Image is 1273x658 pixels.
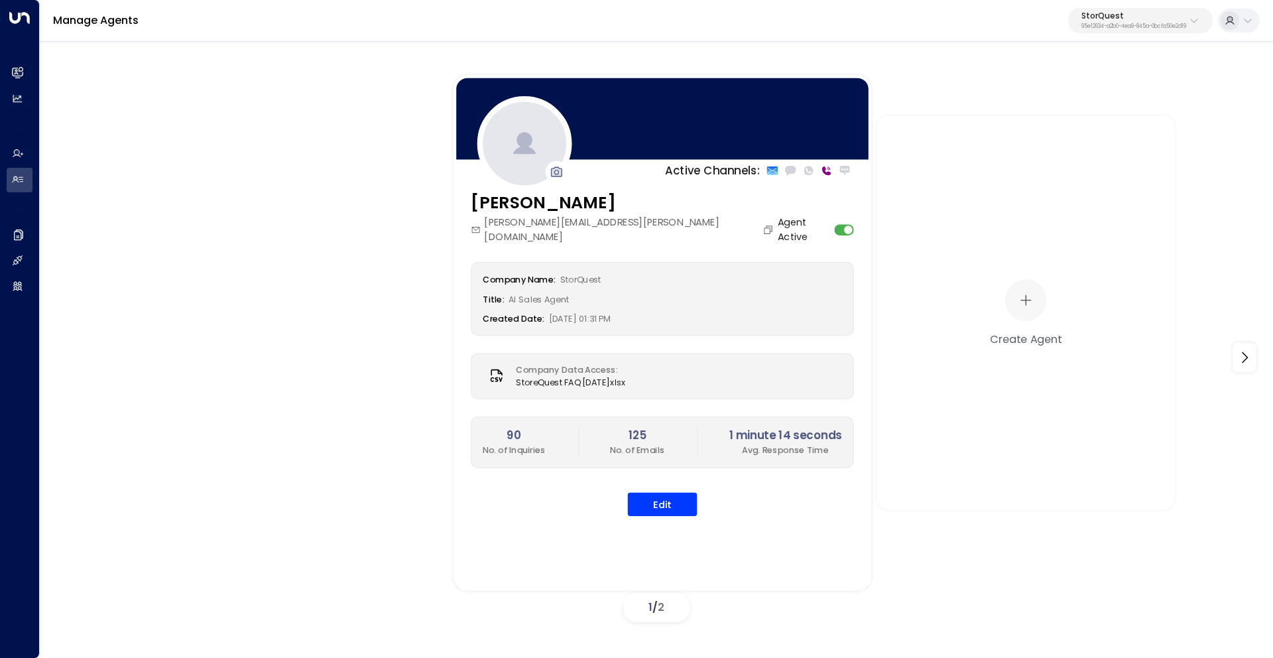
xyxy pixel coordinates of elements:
[610,427,664,443] h2: 125
[763,224,778,235] button: Copy
[516,376,626,389] span: StoreQuest FAQ [DATE]xlsx
[778,215,830,244] label: Agent Active
[990,330,1061,346] div: Create Agent
[483,427,546,443] h2: 90
[516,363,619,376] label: Company Data Access:
[729,427,842,443] h2: 1 minute 14 seconds
[623,593,690,622] div: /
[471,190,777,215] h3: [PERSON_NAME]
[549,312,610,324] span: [DATE] 01:31 PM
[665,162,760,178] p: Active Channels:
[483,293,505,305] label: Title:
[483,312,544,324] label: Created Date:
[560,273,601,285] span: StorQuest
[471,215,777,244] div: [PERSON_NAME][EMAIL_ADDRESS][PERSON_NAME][DOMAIN_NAME]
[1081,24,1186,29] p: 95e12634-a2b0-4ea9-845a-0bcfa50e2d19
[509,293,569,305] span: AI Sales Agent
[658,600,664,615] span: 2
[1081,12,1186,20] p: StorQuest
[610,443,664,456] p: No. of Emails
[1068,8,1213,33] button: StorQuest95e12634-a2b0-4ea9-845a-0bcfa50e2d19
[648,600,652,615] span: 1
[628,492,697,516] button: Edit
[483,273,556,285] label: Company Name:
[53,13,139,28] a: Manage Agents
[483,443,546,456] p: No. of Inquiries
[729,443,842,456] p: Avg. Response Time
